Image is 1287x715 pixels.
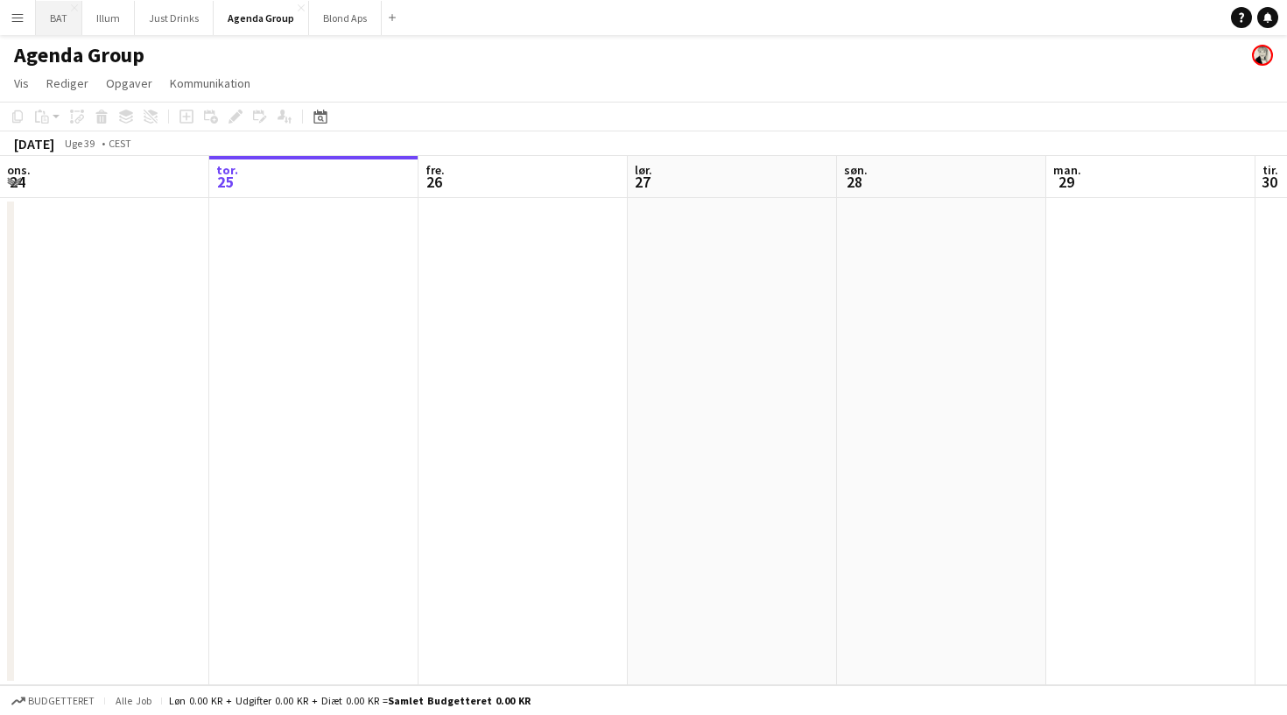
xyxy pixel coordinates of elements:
a: Vis [7,72,36,95]
span: Opgaver [106,75,152,91]
button: Illum [82,1,135,35]
span: ons. [7,162,31,178]
span: fre. [425,162,445,178]
a: Kommunikation [163,72,257,95]
span: Rediger [46,75,88,91]
app-user-avatar: Kersti Bøgebjerg [1252,45,1273,66]
span: Kommunikation [170,75,250,91]
h1: Agenda Group [14,42,144,68]
span: tor. [216,162,238,178]
a: Opgaver [99,72,159,95]
span: 30 [1260,172,1278,192]
span: tir. [1262,162,1278,178]
span: Budgetteret [28,695,95,707]
span: 29 [1051,172,1081,192]
span: 24 [4,172,31,192]
div: [DATE] [14,135,54,152]
button: Agenda Group [214,1,309,35]
span: lør. [635,162,652,178]
span: 26 [423,172,445,192]
a: Rediger [39,72,95,95]
span: 28 [841,172,868,192]
button: Blond Aps [309,1,382,35]
span: 27 [632,172,652,192]
div: Løn 0.00 KR + Udgifter 0.00 KR + Diæt 0.00 KR = [169,694,531,707]
span: 25 [214,172,238,192]
button: Just Drinks [135,1,214,35]
span: Alle job [112,694,154,707]
span: Uge 39 [58,137,102,150]
button: BAT [36,1,82,35]
span: man. [1053,162,1081,178]
button: Budgetteret [9,691,97,711]
span: søn. [844,162,868,178]
div: CEST [109,137,131,150]
span: Vis [14,75,29,91]
span: Samlet budgetteret 0.00 KR [388,694,531,707]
